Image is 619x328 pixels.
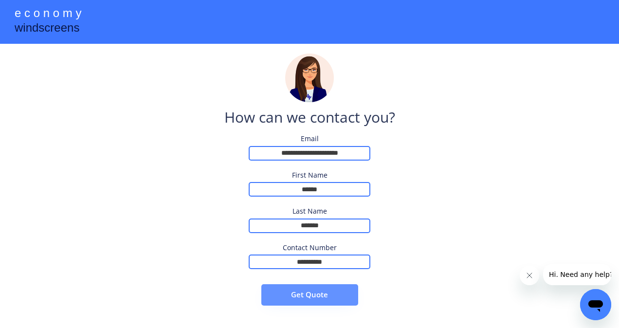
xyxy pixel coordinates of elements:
[15,19,79,38] div: windscreens
[261,134,358,144] div: Email
[261,170,358,180] div: First Name
[261,206,358,216] div: Last Name
[261,243,358,253] div: Contact Number
[6,7,70,15] span: Hi. Need any help?
[543,264,611,285] iframe: Message from company
[224,107,395,129] div: How can we contact you?
[15,5,81,23] div: e c o n o m y
[261,284,358,306] button: Get Quote
[285,54,334,102] img: madeline.png
[580,289,611,320] iframe: Button to launch messaging window
[520,266,539,285] iframe: Close message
